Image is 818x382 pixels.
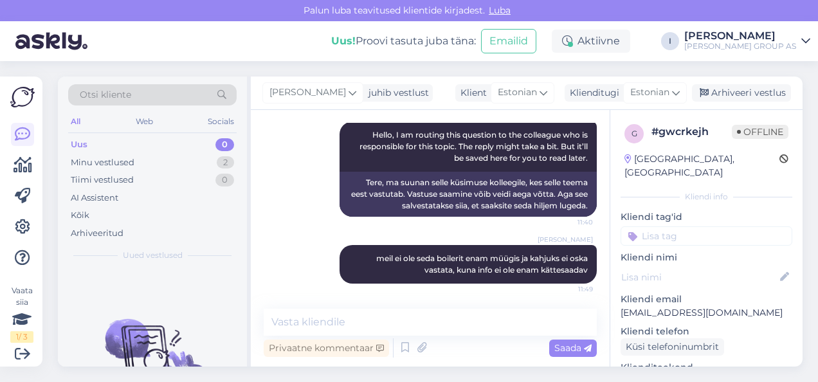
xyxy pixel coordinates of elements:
div: # gwcrkejh [651,124,732,140]
div: 0 [215,174,234,186]
div: Kõik [71,209,89,222]
div: [PERSON_NAME] GROUP AS [684,41,796,51]
div: [GEOGRAPHIC_DATA], [GEOGRAPHIC_DATA] [624,152,779,179]
span: [PERSON_NAME] [538,235,593,244]
div: 1 / 3 [10,331,33,343]
span: Uued vestlused [123,250,183,261]
p: Kliendi tag'id [621,210,792,224]
span: Hello, I am routing this question to the colleague who is responsible for this topic. The reply m... [359,130,590,163]
div: Aktiivne [552,30,630,53]
input: Lisa tag [621,226,792,246]
span: Offline [732,125,788,139]
div: Web [133,113,156,130]
div: juhib vestlust [363,86,429,100]
p: Klienditeekond [621,361,792,374]
div: Arhiveeri vestlus [692,84,791,102]
div: Vaata siia [10,285,33,343]
p: Kliendi telefon [621,325,792,338]
span: meil ei ole seda boilerit enam müügis ja kahjuks ei oska vastata, kuna info ei ole enam kättesaadav [376,253,590,275]
span: Estonian [630,86,669,100]
div: Proovi tasuta juba täna: [331,33,476,49]
span: g [632,129,637,138]
div: Arhiveeritud [71,227,123,240]
span: 11:40 [545,217,593,227]
button: Emailid [481,29,536,53]
div: Tere, ma suunan selle küsimuse kolleegile, kes selle teema eest vastutab. Vastuse saamine võib ve... [340,172,597,217]
input: Lisa nimi [621,270,777,284]
div: Minu vestlused [71,156,134,169]
div: Klient [455,86,487,100]
p: [EMAIL_ADDRESS][DOMAIN_NAME] [621,306,792,320]
span: [PERSON_NAME] [269,86,346,100]
div: Kliendi info [621,191,792,203]
b: Uus! [331,35,356,47]
span: Estonian [498,86,537,100]
span: Otsi kliente [80,88,131,102]
span: Saada [554,342,592,354]
div: AI Assistent [71,192,118,205]
div: Privaatne kommentaar [264,340,389,357]
div: 0 [215,138,234,151]
div: I [661,32,679,50]
p: Kliendi nimi [621,251,792,264]
div: All [68,113,83,130]
div: Klienditugi [565,86,619,100]
p: Kliendi email [621,293,792,306]
div: [PERSON_NAME] [684,31,796,41]
div: Küsi telefoninumbrit [621,338,724,356]
div: 2 [217,156,234,169]
img: Askly Logo [10,87,35,107]
div: Socials [205,113,237,130]
div: Tiimi vestlused [71,174,134,186]
div: Uus [71,138,87,151]
span: 11:49 [545,284,593,294]
a: [PERSON_NAME][PERSON_NAME] GROUP AS [684,31,810,51]
span: Luba [485,5,514,16]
